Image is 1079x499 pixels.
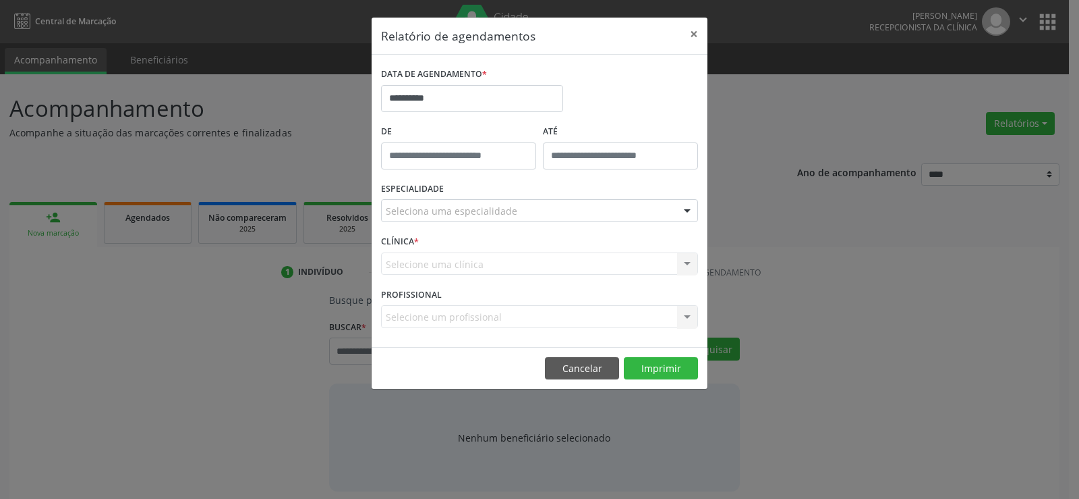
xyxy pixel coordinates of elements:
[381,64,487,85] label: DATA DE AGENDAMENTO
[381,122,536,142] label: De
[545,357,619,380] button: Cancelar
[680,18,707,51] button: Close
[543,122,698,142] label: ATÉ
[381,179,444,200] label: ESPECIALIDADE
[624,357,698,380] button: Imprimir
[381,284,442,305] label: PROFISSIONAL
[386,204,517,218] span: Seleciona uma especialidade
[381,232,419,253] label: CLÍNICA
[381,27,535,45] h5: Relatório de agendamentos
